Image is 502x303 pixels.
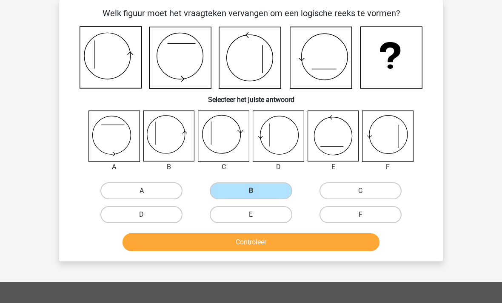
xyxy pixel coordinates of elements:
[73,7,429,20] p: Welk figuur moet het vraagteken vervangen om een logische reeks te vormen?
[356,162,420,172] div: F
[319,182,402,199] label: C
[191,162,256,172] div: C
[100,206,183,223] label: D
[246,162,311,172] div: D
[100,182,183,199] label: A
[210,206,292,223] label: E
[123,233,380,251] button: Controleer
[137,162,201,172] div: B
[319,206,402,223] label: F
[82,162,146,172] div: A
[73,89,429,104] h6: Selecteer het juiste antwoord
[210,182,292,199] label: B
[301,162,365,172] div: E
